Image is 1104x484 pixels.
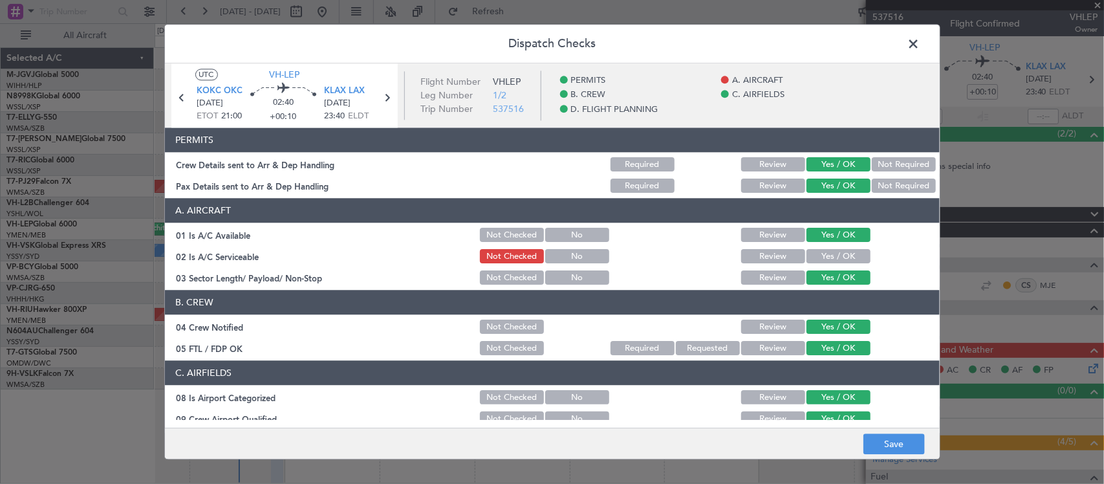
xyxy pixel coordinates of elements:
[806,320,871,335] button: Yes / OK
[165,25,940,63] header: Dispatch Checks
[872,158,936,172] button: Not Required
[806,271,871,285] button: Yes / OK
[806,250,871,264] button: Yes / OK
[806,228,871,243] button: Yes / OK
[872,179,936,193] button: Not Required
[806,179,871,193] button: Yes / OK
[806,391,871,405] button: Yes / OK
[806,158,871,172] button: Yes / OK
[863,434,925,455] button: Save
[806,342,871,356] button: Yes / OK
[806,412,871,426] button: Yes / OK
